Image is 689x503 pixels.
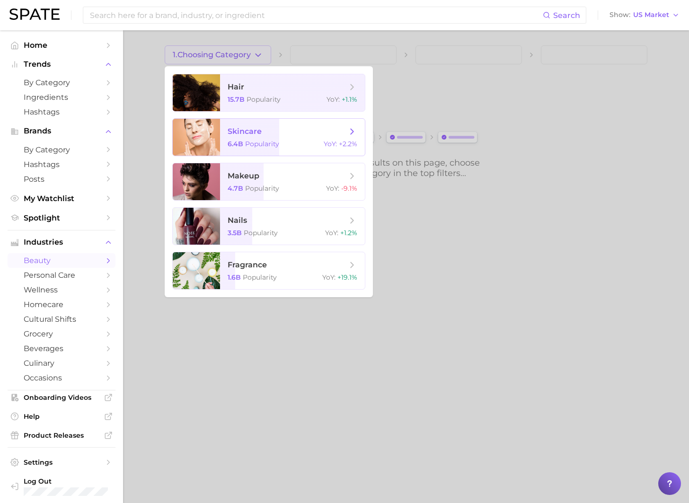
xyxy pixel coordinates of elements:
[553,11,580,20] span: Search
[8,191,115,206] a: My Watchlist
[8,409,115,424] a: Help
[24,458,99,467] span: Settings
[340,229,357,237] span: +1.2%
[8,211,115,225] a: Spotlight
[24,145,99,154] span: by Category
[341,184,357,193] span: -9.1%
[24,300,99,309] span: homecare
[24,60,99,69] span: Trends
[609,12,630,18] span: Show
[24,271,99,280] span: personal care
[24,238,99,247] span: Industries
[24,431,99,440] span: Product Releases
[8,356,115,371] a: culinary
[8,142,115,157] a: by Category
[245,184,279,193] span: Popularity
[8,105,115,119] a: Hashtags
[8,327,115,341] a: grocery
[24,41,99,50] span: Home
[247,95,281,104] span: Popularity
[228,260,267,269] span: fragrance
[8,371,115,385] a: occasions
[339,140,357,148] span: +2.2%
[337,273,357,282] span: +19.1%
[8,282,115,297] a: wellness
[8,297,115,312] a: homecare
[633,12,669,18] span: US Market
[228,184,243,193] span: 4.7b
[165,66,373,297] ul: 1.Choosing Category
[8,390,115,405] a: Onboarding Videos
[245,140,279,148] span: Popularity
[228,95,245,104] span: 15.7b
[89,7,543,23] input: Search here for a brand, industry, or ingredient
[24,175,99,184] span: Posts
[24,285,99,294] span: wellness
[228,82,244,91] span: hair
[8,124,115,138] button: Brands
[8,57,115,71] button: Trends
[24,393,99,402] span: Onboarding Videos
[24,344,99,353] span: beverages
[326,184,339,193] span: YoY :
[8,341,115,356] a: beverages
[24,160,99,169] span: Hashtags
[8,235,115,249] button: Industries
[8,157,115,172] a: Hashtags
[244,229,278,237] span: Popularity
[8,428,115,442] a: Product Releases
[24,107,99,116] span: Hashtags
[8,75,115,90] a: by Category
[327,95,340,104] span: YoY :
[9,9,60,20] img: SPATE
[607,9,682,21] button: ShowUS Market
[8,268,115,282] a: personal care
[228,140,243,148] span: 6.4b
[8,312,115,327] a: cultural shifts
[24,127,99,135] span: Brands
[24,373,99,382] span: occasions
[24,194,99,203] span: My Watchlist
[325,229,338,237] span: YoY :
[24,477,114,485] span: Log Out
[228,229,242,237] span: 3.5b
[8,474,115,499] a: Log out. Currently logged in with e-mail yemin@goodai-global.com.
[24,256,99,265] span: beauty
[228,127,262,136] span: skincare
[24,213,99,222] span: Spotlight
[24,359,99,368] span: culinary
[24,412,99,421] span: Help
[324,140,337,148] span: YoY :
[228,171,259,180] span: makeup
[24,315,99,324] span: cultural shifts
[24,78,99,87] span: by Category
[24,93,99,102] span: Ingredients
[8,455,115,469] a: Settings
[8,90,115,105] a: Ingredients
[8,172,115,186] a: Posts
[228,216,247,225] span: nails
[228,273,241,282] span: 1.6b
[322,273,336,282] span: YoY :
[243,273,277,282] span: Popularity
[8,253,115,268] a: beauty
[8,38,115,53] a: Home
[24,329,99,338] span: grocery
[342,95,357,104] span: +1.1%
